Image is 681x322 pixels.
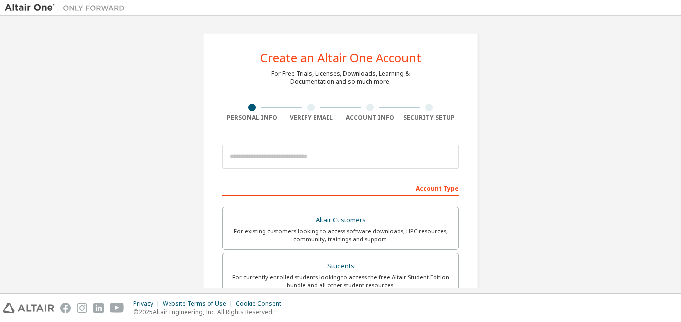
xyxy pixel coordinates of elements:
[229,259,452,273] div: Students
[229,213,452,227] div: Altair Customers
[3,303,54,313] img: altair_logo.svg
[271,70,410,86] div: For Free Trials, Licenses, Downloads, Learning & Documentation and so much more.
[5,3,130,13] img: Altair One
[282,114,341,122] div: Verify Email
[222,114,282,122] div: Personal Info
[77,303,87,313] img: instagram.svg
[222,180,459,196] div: Account Type
[133,308,287,316] p: © 2025 Altair Engineering, Inc. All Rights Reserved.
[93,303,104,313] img: linkedin.svg
[260,52,421,64] div: Create an Altair One Account
[110,303,124,313] img: youtube.svg
[229,227,452,243] div: For existing customers looking to access software downloads, HPC resources, community, trainings ...
[133,300,163,308] div: Privacy
[400,114,459,122] div: Security Setup
[236,300,287,308] div: Cookie Consent
[163,300,236,308] div: Website Terms of Use
[60,303,71,313] img: facebook.svg
[229,273,452,289] div: For currently enrolled students looking to access the free Altair Student Edition bundle and all ...
[340,114,400,122] div: Account Info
